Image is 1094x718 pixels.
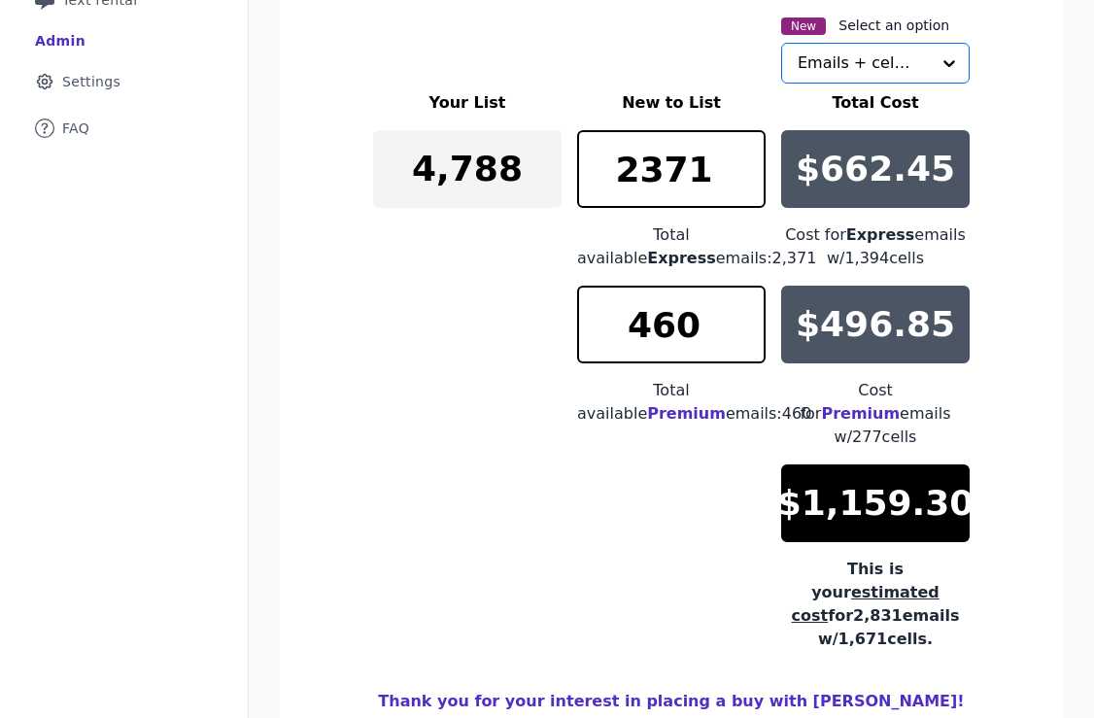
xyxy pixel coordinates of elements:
[373,91,562,115] h3: Your List
[796,305,955,344] p: $496.85
[777,484,974,523] p: $1,159.30
[781,17,826,35] span: New
[16,107,232,150] a: FAQ
[577,223,766,270] div: Total available emails: 2,371
[792,583,940,625] span: estimated cost
[781,223,970,270] div: Cost for emails w/ 1,394 cells
[35,31,85,51] div: Admin
[796,150,955,188] p: $662.45
[62,72,120,91] span: Settings
[647,404,726,423] span: Premium
[577,379,766,426] div: Total available emails: 460
[577,91,766,115] h3: New to List
[838,16,949,35] label: Select an option
[647,249,716,267] span: Express
[781,558,970,651] div: This is your for 2,831 emails w/ 1,671 cells.
[781,91,970,115] h3: Total Cost
[846,225,915,244] span: Express
[821,404,900,423] span: Premium
[378,690,964,713] h4: Thank you for your interest in placing a buy with [PERSON_NAME]!
[412,150,523,188] p: 4,788
[62,119,89,138] span: FAQ
[781,379,970,449] div: Cost for emails w/ 277 cells
[16,60,232,103] a: Settings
